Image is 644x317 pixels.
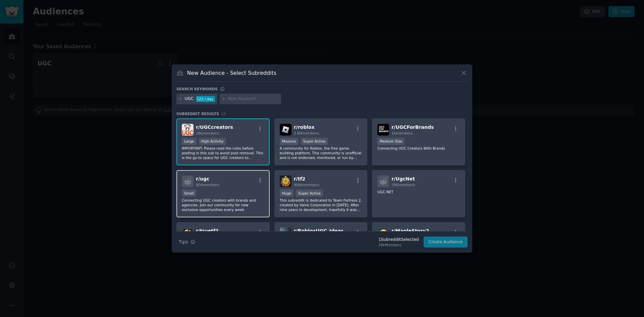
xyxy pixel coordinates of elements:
[196,124,233,130] span: r/ UGCcreators
[187,69,276,76] h3: New Audience - Select Subreddits
[196,176,209,181] span: r/ ugc
[280,138,299,145] div: Massive
[391,131,413,135] span: 1k members
[182,190,196,197] div: Small
[176,87,218,91] h3: Search keywords
[391,176,415,181] span: r/ UgcNet
[391,124,434,130] span: r/ UGCForBrands
[377,138,405,145] div: Medium Size
[199,138,226,145] div: High Activity
[280,198,362,212] p: This subreddit is dedicated to Team Fortress 2, created by Valve Corporation in [DATE]. After nin...
[391,183,415,187] span: 396 members
[182,146,264,160] p: IMPORTANT: Please read the rules before posting in this sub to avoid post removal. This is the go...
[196,96,215,102] div: 122 / day
[378,243,419,247] div: 28k Members
[182,138,197,145] div: Large
[179,239,188,246] span: Tips
[228,96,279,102] input: New Keyword
[196,183,219,187] span: 804 members
[182,124,194,136] img: UGCcreators
[294,176,306,181] span: r/ tf2
[377,146,460,151] p: Connecting UGC Creators With Brands
[377,190,460,194] p: UGC NET
[280,175,291,187] img: tf2
[182,198,264,212] p: Connecting UGC creators with brands and agencies. Join our community for new exclusive opportunit...
[296,190,323,197] div: Super Active
[196,131,219,135] span: 28k members
[301,138,328,145] div: Super Active
[391,228,429,233] span: r/ MapleStory2
[280,227,291,239] img: RobloxUGC_Ideas
[377,124,389,136] img: UGCForBrands
[280,124,291,136] img: roblox
[294,228,344,233] span: r/ RobloxUGC_Ideas
[280,190,294,197] div: Huge
[280,146,362,160] p: A community for Roblox, the free game building platform. This community is unofficial and is not ...
[221,112,226,116] span: 20
[176,236,198,248] button: Tips
[294,131,319,135] span: 2.6M members
[294,124,315,130] span: r/ roblox
[377,227,389,239] img: MapleStory2
[182,227,194,239] img: truetf2
[378,237,419,243] div: 1 Subreddit Selected
[176,111,219,116] span: Subreddit Results
[294,183,319,187] span: 908k members
[185,96,194,102] div: UGC
[196,228,219,233] span: r/ truetf2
